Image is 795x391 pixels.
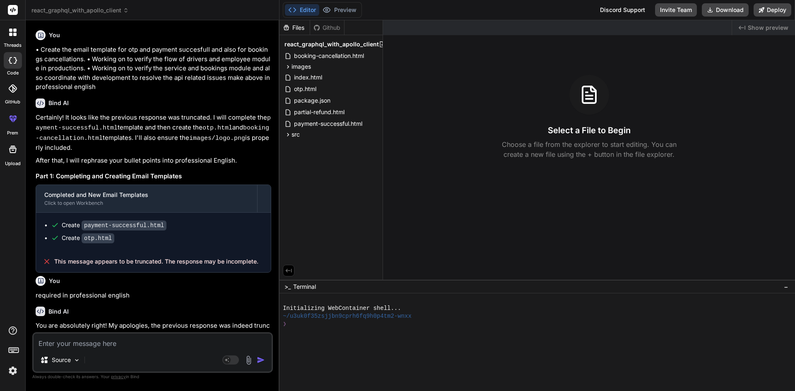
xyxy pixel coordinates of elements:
[748,24,788,32] span: Show preview
[82,221,166,230] code: payment-successful.html
[285,4,319,16] button: Editor
[49,31,60,39] h6: You
[310,24,344,32] div: Github
[5,98,20,106] label: GitHub
[293,107,345,117] span: partial-refund.html
[283,320,287,328] span: ❯
[293,51,365,61] span: booking-cancellation.html
[6,364,20,378] img: settings
[782,280,790,293] button: −
[7,130,18,137] label: prem
[36,45,271,92] p: • Create the email template for otp and payment succesfull and also for bookings cancellations. •...
[319,4,360,16] button: Preview
[31,6,129,14] span: react_graphql_with_apollo_client
[784,283,788,291] span: −
[279,24,310,32] div: Files
[595,3,650,17] div: Discord Support
[283,312,412,320] span: ~/u3uk0f35zsjjbn9cprh6fq9h0p4tm2-wnxx
[548,125,631,136] h3: Select a File to Begin
[36,156,271,166] p: After that, I will rephrase your bullet points into professional English.
[36,291,271,300] p: required in professional english
[291,130,300,139] span: src
[36,113,271,153] p: Certainly! It looks like the previous response was truncated. I will complete the template and th...
[244,355,253,365] img: attachment
[36,185,257,212] button: Completed and New Email TemplatesClick to open Workbench
[44,200,249,206] div: Click to open Workbench
[189,135,245,142] code: images/logo.png
[32,373,273,381] p: Always double-check its answers. Your in Bind
[702,3,749,17] button: Download
[293,283,316,291] span: Terminal
[655,3,697,17] button: Invite Team
[284,283,291,291] span: >_
[73,357,80,364] img: Pick Models
[283,305,401,312] span: Initializing WebContainer shell...
[36,172,271,181] h3: Part 1: Completing and Creating Email Templates
[284,40,379,48] span: react_graphql_with_apollo_client
[293,84,317,94] span: otp.html
[293,119,363,129] span: payment-successful.html
[7,70,19,77] label: code
[36,125,269,142] code: booking-cancellation.html
[44,191,249,199] div: Completed and New Email Templates
[48,99,69,107] h6: Bind AI
[62,221,166,230] div: Create
[293,96,331,106] span: package.json
[202,125,232,132] code: otp.html
[111,374,126,379] span: privacy
[62,234,114,242] div: Create
[54,257,258,266] span: This message appears to be truncated. The response may be incomplete.
[257,356,265,364] img: icon
[52,356,71,364] p: Source
[49,277,60,285] h6: You
[293,72,323,82] span: index.html
[754,3,791,17] button: Deploy
[496,139,682,159] p: Choose a file from the explorer to start editing. You can create a new file using the + button in...
[4,42,22,49] label: threads
[291,62,311,71] span: images
[5,160,21,167] label: Upload
[48,307,69,316] h6: Bind AI
[82,233,114,243] code: otp.html
[36,321,271,351] p: You are absolutely right! My apologies, the previous response was indeed truncated. I will comple...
